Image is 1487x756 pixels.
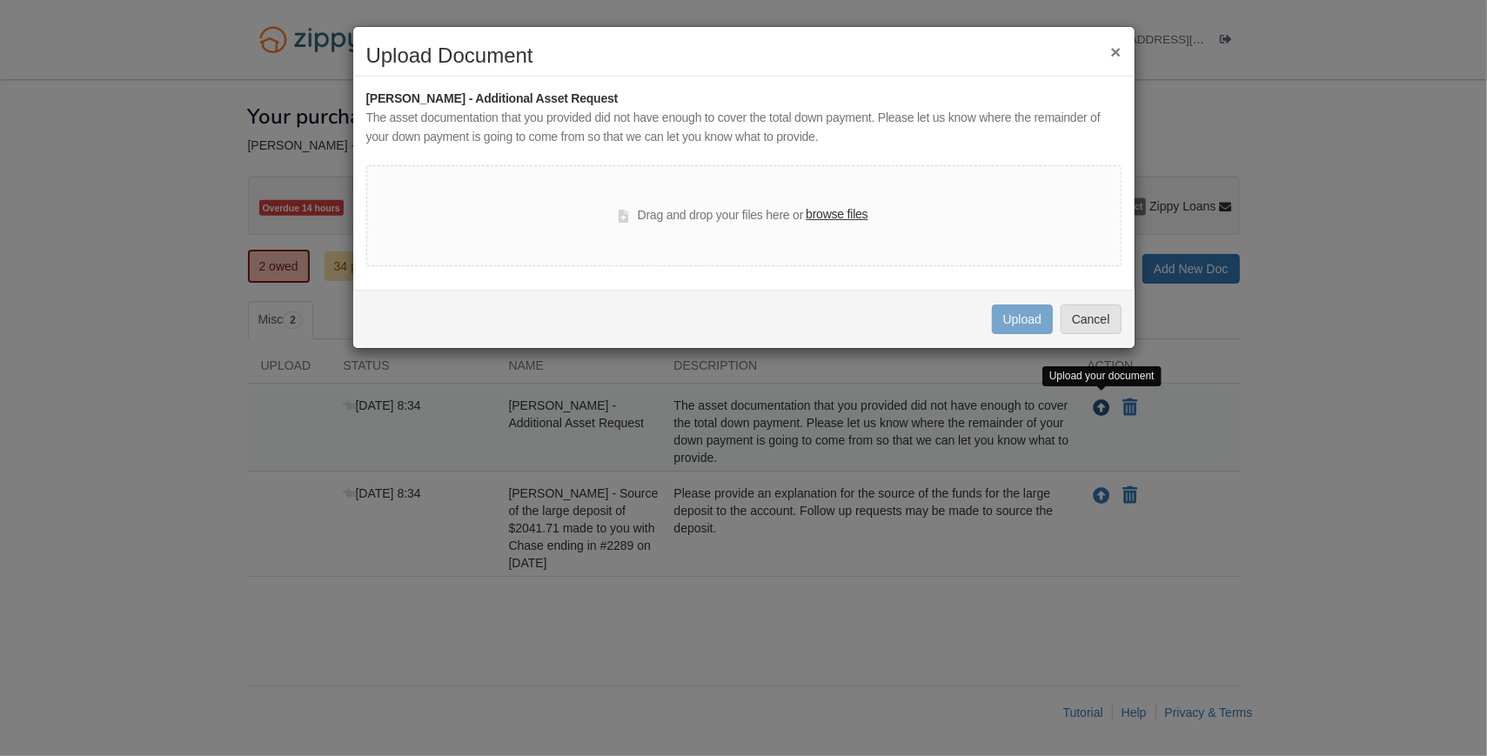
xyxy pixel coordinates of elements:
[1061,304,1122,334] button: Cancel
[1042,366,1162,386] div: Upload your document
[366,90,1122,109] div: [PERSON_NAME] - Additional Asset Request
[366,109,1122,147] div: The asset documentation that you provided did not have enough to cover the total down payment. Pl...
[992,304,1053,334] button: Upload
[1110,43,1121,61] button: ×
[806,205,867,224] label: browse files
[366,44,1122,67] h2: Upload Document
[619,205,867,226] div: Drag and drop your files here or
